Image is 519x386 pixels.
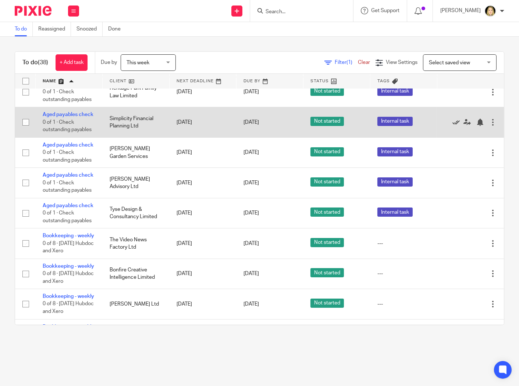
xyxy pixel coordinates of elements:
[38,59,48,65] span: (38)
[377,117,413,126] span: Internal task
[169,228,236,259] td: [DATE]
[43,173,93,178] a: Aged payables check
[429,60,470,65] span: Select saved view
[440,7,481,14] p: [PERSON_NAME]
[77,22,103,36] a: Snoozed
[377,147,413,156] span: Internal task
[377,87,413,96] span: Internal task
[38,22,71,36] a: Reassigned
[43,203,93,208] a: Aged payables check
[43,241,94,254] span: 0 of 8 · [DATE] Hubdoc and Xero
[43,294,94,299] a: Bookkeeping - weekly
[243,241,259,246] span: [DATE]
[265,9,331,15] input: Search
[43,143,93,148] a: Aged payables check
[43,271,94,284] span: 0 of 8 · [DATE] Hubdoc and Xero
[102,319,169,349] td: Envision Digital Ltd
[377,240,430,247] div: ---
[108,22,126,36] a: Done
[358,60,370,65] a: Clear
[43,89,92,102] span: 0 of 1 · Check outstanding payables
[310,208,344,217] span: Not started
[43,233,94,238] a: Bookkeeping - weekly
[386,60,417,65] span: View Settings
[310,177,344,187] span: Not started
[377,208,413,217] span: Internal task
[310,268,344,277] span: Not started
[15,6,51,16] img: Pixie
[310,238,344,247] span: Not started
[102,107,169,137] td: Simplicity Financial Planning Ltd
[377,270,430,277] div: ---
[169,198,236,228] td: [DATE]
[310,87,344,96] span: Not started
[43,210,92,223] span: 0 of 1 · Check outstanding payables
[452,119,463,126] a: Mark as done
[169,259,236,289] td: [DATE]
[102,77,169,107] td: Heritage Park Family Law Limited
[169,77,236,107] td: [DATE]
[102,168,169,198] td: [PERSON_NAME] Advisory Ltd
[243,120,259,125] span: [DATE]
[102,259,169,289] td: Bonfire Creative Intelligence Limited
[102,289,169,319] td: [PERSON_NAME] Ltd
[310,299,344,308] span: Not started
[43,150,92,163] span: 0 of 1 · Check outstanding payables
[43,264,94,269] a: Bookkeeping - weekly
[378,79,390,83] span: Tags
[243,90,259,95] span: [DATE]
[169,168,236,198] td: [DATE]
[169,107,236,137] td: [DATE]
[484,5,496,17] img: Phoebe%20Black.png
[243,210,259,216] span: [DATE]
[243,180,259,185] span: [DATE]
[169,137,236,167] td: [DATE]
[371,8,399,13] span: Get Support
[335,60,358,65] span: Filter
[346,60,352,65] span: (1)
[43,120,92,133] span: 0 of 1 · Check outstanding payables
[22,59,48,66] h1: To do
[377,177,413,187] span: Internal task
[43,302,94,314] span: 0 of 8 · [DATE] Hubdoc and Xero
[377,300,430,308] div: ---
[102,137,169,167] td: [PERSON_NAME] Garden Services
[243,271,259,276] span: [DATE]
[127,60,149,65] span: This week
[56,54,88,71] a: + Add task
[15,22,33,36] a: To do
[310,147,344,156] span: Not started
[102,198,169,228] td: Tyse Design & Consultancy Limited
[169,319,236,349] td: [DATE]
[43,112,93,117] a: Aged payables check
[43,180,92,193] span: 0 of 1 · Check outstanding payables
[243,150,259,155] span: [DATE]
[169,289,236,319] td: [DATE]
[310,117,344,126] span: Not started
[243,302,259,307] span: [DATE]
[102,228,169,259] td: The Video News Factory Ltd
[43,324,94,329] a: Bookkeeping - weekly
[101,59,117,66] p: Due by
